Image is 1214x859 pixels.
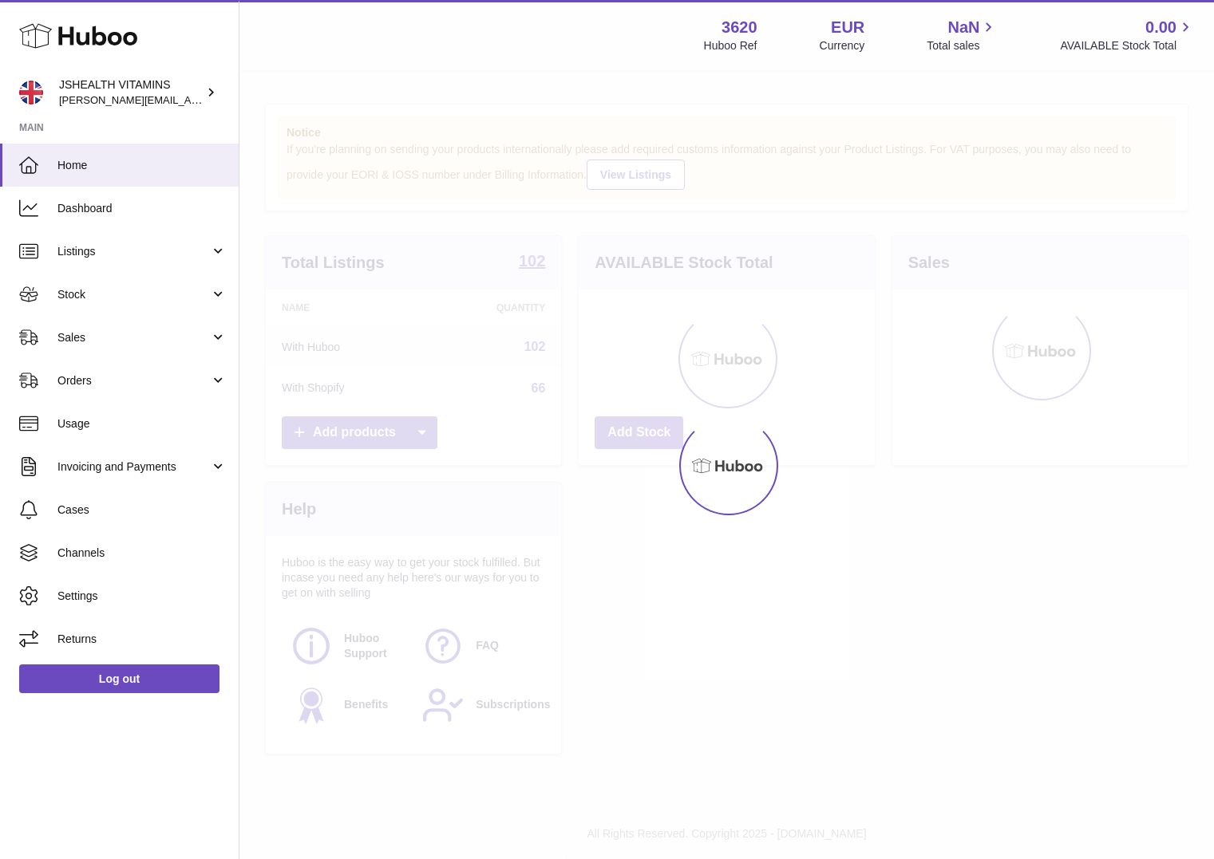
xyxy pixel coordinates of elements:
span: Usage [57,416,227,431]
span: Total sales [927,38,998,53]
div: Huboo Ref [704,38,757,53]
img: francesca@jshealthvitamins.com [19,81,43,104]
span: Orders [57,373,210,388]
span: Channels [57,546,227,561]
strong: 3620 [722,17,757,38]
span: Dashboard [57,201,227,216]
span: Returns [57,632,227,647]
span: Stock [57,287,210,302]
span: Invoicing and Payments [57,459,210,475]
span: AVAILABLE Stock Total [1060,38,1195,53]
span: Settings [57,589,227,604]
a: NaN Total sales [927,17,998,53]
span: 0.00 [1145,17,1176,38]
span: Listings [57,244,210,259]
div: Currency [820,38,865,53]
span: NaN [947,17,979,38]
span: Home [57,158,227,173]
span: Cases [57,502,227,518]
strong: EUR [831,17,864,38]
a: Log out [19,664,219,693]
div: JSHEALTH VITAMINS [59,77,203,108]
span: Sales [57,330,210,345]
span: [PERSON_NAME][EMAIL_ADDRESS][DOMAIN_NAME] [59,93,320,106]
a: 0.00 AVAILABLE Stock Total [1060,17,1195,53]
